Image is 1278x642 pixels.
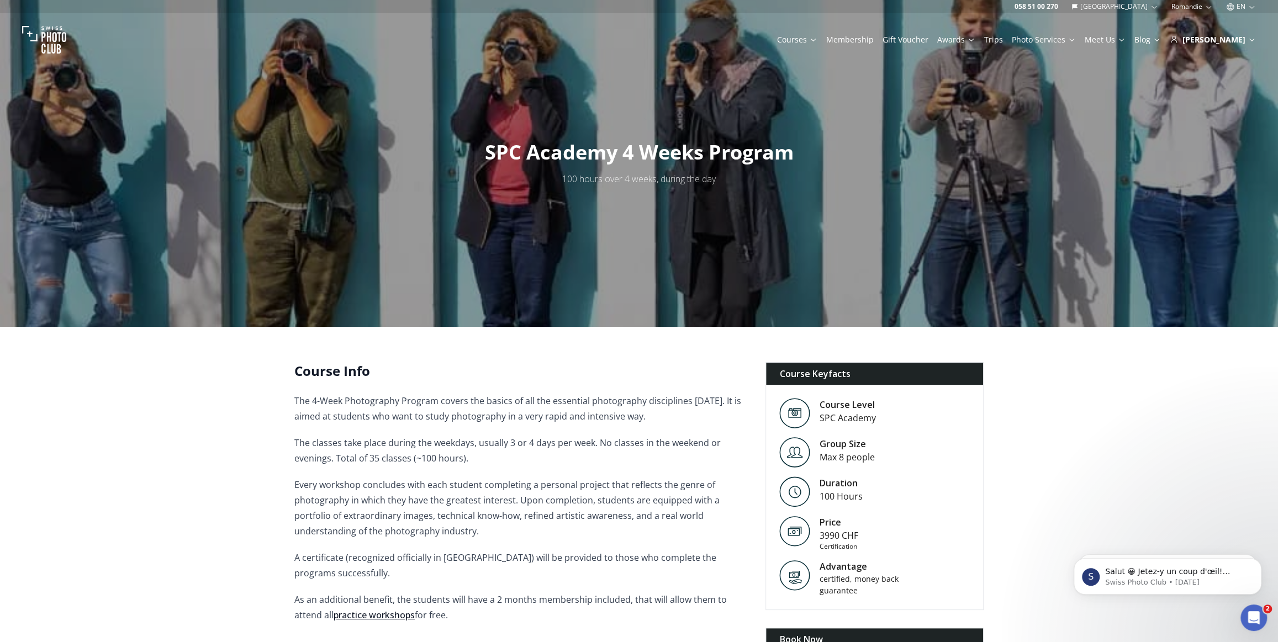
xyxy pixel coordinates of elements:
[294,435,748,466] p: The classes take place during the weekdays, usually 3 or 4 days per week. No classes in the weeke...
[1012,34,1076,45] a: Photo Services
[485,139,794,166] span: SPC Academy 4 Weeks Program
[1007,32,1080,47] button: Photo Services
[562,173,716,185] span: 100 hours over 4 weeks, during the day
[819,560,913,573] div: Advantage
[933,32,980,47] button: Awards
[826,34,874,45] a: Membership
[878,32,933,47] button: Gift Voucher
[294,550,748,581] p: A certificate (recognized officially in [GEOGRAPHIC_DATA]) will be provided to those who complete...
[294,592,748,623] p: As an additional benefit, the students will have a 2 months membership included, that will allow ...
[1015,2,1058,11] a: 058 51 00 270
[1085,34,1126,45] a: Meet Us
[819,516,858,529] div: Price
[777,34,817,45] a: Courses
[819,398,875,411] div: Course Level
[819,573,913,596] div: certified, money back guarantee
[819,476,862,490] div: Duration
[773,32,822,47] button: Courses
[294,393,748,424] p: The 4-Week Photography Program covers the basics of all the essential photography disciplines [DA...
[294,362,748,380] h2: Course Info
[819,437,874,450] div: Group Size
[980,32,1007,47] button: Trips
[1057,535,1278,612] iframe: Intercom notifications message
[883,34,928,45] a: Gift Voucher
[1170,34,1256,45] div: [PERSON_NAME]
[766,363,983,385] div: Course Keyfacts
[1080,32,1130,47] button: Meet Us
[819,411,875,425] div: SPC Academy
[779,437,810,468] img: Level
[819,450,874,464] div: Max 8 people
[984,34,1003,45] a: Trips
[819,529,858,542] div: 3990 CHF
[779,476,810,507] img: Level
[1263,604,1272,613] span: 2
[819,490,862,503] div: 100 Hours
[937,34,975,45] a: Awards
[779,560,810,591] img: Advantage
[779,398,810,428] img: Level
[779,516,810,547] img: Price
[22,18,66,62] img: Swiss photo club
[819,542,858,551] div: Certification
[334,609,415,621] a: practice workshops
[294,477,748,539] p: Every workshop concludes with each student completing a personal project that reflects the genre ...
[822,32,878,47] button: Membership
[1240,604,1267,631] iframe: Intercom live chat
[1134,34,1161,45] a: Blog
[1130,32,1165,47] button: Blog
